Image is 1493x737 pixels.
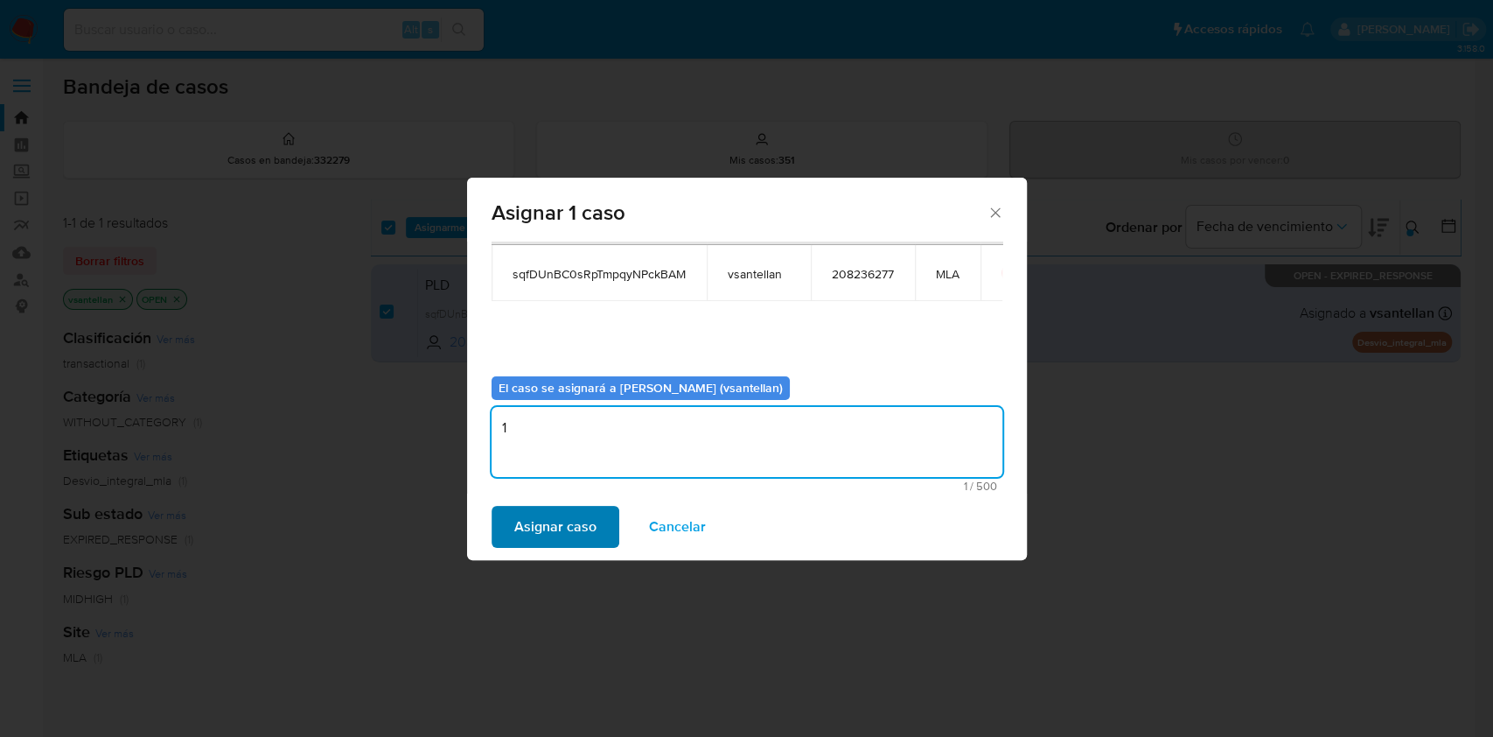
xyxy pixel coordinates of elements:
span: MLA [936,266,959,282]
button: icon-button [1001,263,1022,284]
span: sqfDUnBC0sRpTmpqyNPckBAM [513,266,686,282]
textarea: 1 [492,407,1002,477]
button: Asignar caso [492,506,619,548]
button: Cerrar ventana [987,204,1002,220]
span: vsantellan [728,266,790,282]
span: Asignar 1 caso [492,202,987,223]
span: Máximo 500 caracteres [497,481,997,492]
button: Cancelar [626,506,729,548]
span: Asignar caso [514,508,597,546]
b: El caso se asignará a [PERSON_NAME] (vsantellan) [499,379,783,397]
span: 208236277 [832,266,894,282]
div: assign-modal [467,178,1027,560]
span: Cancelar [649,508,706,546]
